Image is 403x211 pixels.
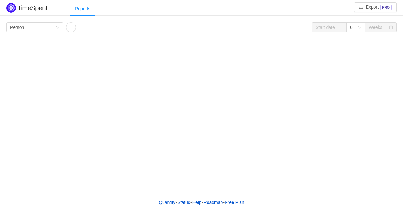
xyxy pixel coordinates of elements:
input: Start date [312,22,347,32]
a: Status [177,198,190,207]
a: Quantify [158,198,176,207]
div: Person [10,23,24,32]
img: Quantify logo [6,3,16,13]
button: icon: plus [66,22,76,32]
span: • [223,200,225,205]
span: • [202,200,203,205]
a: Help [192,198,202,207]
i: icon: down [56,25,60,30]
div: Reports [70,2,95,16]
h2: TimeSpent [17,4,48,11]
i: icon: calendar [389,25,393,30]
div: Weeks [369,23,382,32]
button: icon: downloadExportPRO [354,2,397,12]
a: Roadmap [203,198,223,207]
i: icon: down [358,25,361,30]
button: Free Plan [225,198,245,207]
span: • [176,200,177,205]
span: • [190,200,192,205]
div: 6 [350,23,353,32]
